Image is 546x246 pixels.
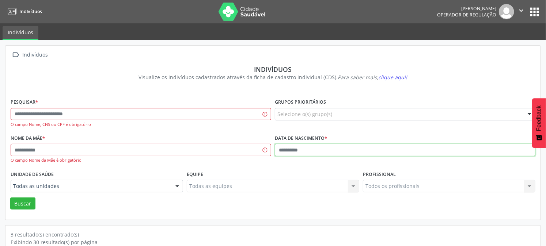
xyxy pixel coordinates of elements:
[514,4,528,19] button: 
[16,73,530,81] div: Visualize os indivíduos cadastrados através da ficha de cadastro individual (CDS).
[379,74,407,81] span: clique aqui!
[437,5,496,12] div: [PERSON_NAME]
[363,169,396,180] label: Profissional
[11,122,271,128] div: O campo Nome, CNS ou CPF é obrigatório
[517,7,525,15] i: 
[187,169,203,180] label: Equipe
[275,97,326,108] label: Grupos prioritários
[277,110,332,118] span: Selecione o(s) grupo(s)
[13,182,168,190] span: Todas as unidades
[437,12,496,18] span: Operador de regulação
[21,50,49,60] div: Indivíduos
[11,169,54,180] label: Unidade de saúde
[11,133,45,144] label: Nome da mãe
[11,50,21,60] i: 
[16,65,530,73] div: Indivíduos
[3,26,38,40] a: Indivíduos
[536,105,542,131] span: Feedback
[5,5,42,18] a: Indivíduos
[11,231,535,238] div: 3 resultado(s) encontrado(s)
[11,238,535,246] div: Exibindo 30 resultado(s) por página
[11,50,49,60] a:  Indivíduos
[10,197,35,210] button: Buscar
[275,133,327,144] label: Data de nascimento
[532,98,546,148] button: Feedback - Mostrar pesquisa
[499,4,514,19] img: img
[11,97,38,108] label: Pesquisar
[528,5,541,18] button: apps
[338,74,407,81] i: Para saber mais,
[19,8,42,15] span: Indivíduos
[11,157,271,164] div: O campo Nome da Mãe é obrigatório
